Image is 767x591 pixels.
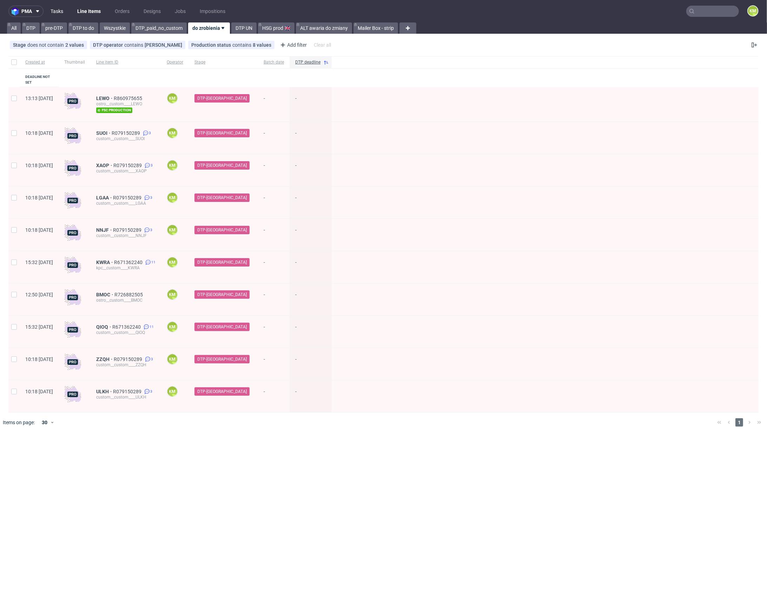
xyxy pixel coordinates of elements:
a: DTP_paid_no_custom [131,22,187,34]
span: 10:18 [DATE] [25,227,53,233]
span: 3 [150,389,152,394]
button: pma [8,6,44,17]
span: contains [124,42,145,48]
span: DTP-[GEOGRAPHIC_DATA] [197,259,247,265]
div: [PERSON_NAME] [145,42,182,48]
div: 2 values [65,42,84,48]
img: pro-icon.017ec5509f39f3e742e3.png [64,224,81,241]
div: custom__custom____ULKH [96,394,156,400]
span: Stage [13,42,27,48]
a: do zrobienia [188,22,230,34]
a: 3 [143,195,152,201]
img: pro-icon.017ec5509f39f3e742e3.png [64,354,81,370]
span: 3 [149,130,151,136]
a: R860975655 [114,96,144,101]
div: Clear all [312,40,332,50]
span: ULKH [96,389,113,394]
span: LGAA [96,195,113,201]
span: - [264,96,284,113]
a: R079150289 [113,389,143,394]
span: - [264,227,284,242]
span: 1 [735,418,743,427]
figcaption: KM [167,322,177,332]
a: NNJF [96,227,113,233]
a: HSG prod 🇬🇧 [258,22,295,34]
div: custom__custom____NNJF [96,233,156,238]
figcaption: KM [167,225,177,235]
img: pro-icon.017ec5509f39f3e742e3.png [64,257,81,274]
a: Designs [139,6,165,17]
figcaption: KM [167,257,177,267]
span: 10:18 [DATE] [25,130,53,136]
a: BMOC [96,292,114,297]
span: DTP-[GEOGRAPHIC_DATA] [197,324,247,330]
span: DTP-[GEOGRAPHIC_DATA] [197,388,247,395]
a: Jobs [171,6,190,17]
figcaption: KM [167,290,177,300]
span: Created at [25,59,53,65]
span: - [295,292,326,307]
span: DTP deadline [295,59,320,65]
a: R671362240 [114,260,144,265]
span: 10:18 [DATE] [25,195,53,201]
div: kpc__custom____KWRA [96,265,156,271]
span: - [295,195,326,210]
span: DTP-[GEOGRAPHIC_DATA] [197,162,247,169]
a: R079150289 [113,163,143,168]
img: pro-icon.017ec5509f39f3e742e3.png [64,127,81,144]
span: 3 [150,227,152,233]
span: - [295,356,326,372]
span: 10:18 [DATE] [25,356,53,362]
span: 10:18 [DATE] [25,389,53,394]
figcaption: KM [748,6,758,16]
span: XAOP [96,163,113,168]
div: custom__custom____SUOI [96,136,156,142]
span: - [264,356,284,372]
a: R726882505 [114,292,144,297]
span: - [264,324,284,339]
span: DTP-[GEOGRAPHIC_DATA] [197,356,247,362]
span: 3 [151,163,153,168]
span: KWRA [96,260,114,265]
span: Operator [167,59,183,65]
figcaption: KM [167,93,177,103]
img: pro-icon.017ec5509f39f3e742e3.png [64,192,81,209]
img: pro-icon.017ec5509f39f3e742e3.png [64,386,81,403]
div: Add filter [277,39,308,51]
span: 13:13 [DATE] [25,96,53,101]
div: custom__custom____QIOQ [96,330,156,335]
span: 11 [151,260,156,265]
figcaption: KM [167,387,177,396]
a: R079150289 [114,356,144,362]
span: 12:50 [DATE] [25,292,53,297]
span: - [295,163,326,178]
img: pro-icon.017ec5509f39f3e742e3.png [64,289,81,306]
span: pma [21,9,32,14]
span: - [295,227,326,242]
a: ALT awaria do zmiany [296,22,352,34]
a: R079150289 [113,195,143,201]
span: - [295,260,326,275]
span: Items on page: [3,419,35,426]
a: DTP to do [68,22,98,34]
a: R671362240 [112,324,142,330]
span: 3 [150,195,152,201]
div: ostro__custom____LEWO [96,101,156,107]
a: R079150289 [113,227,143,233]
div: 30 [38,418,50,427]
span: does not contain [27,42,65,48]
div: custom__custom____ZZQH [96,362,156,368]
span: contains [232,42,253,48]
span: fsc production [96,107,132,113]
span: - [264,163,284,178]
a: ZZQH [96,356,114,362]
div: Deadline not set [25,74,53,85]
span: 11 [150,324,154,330]
a: 11 [142,324,154,330]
